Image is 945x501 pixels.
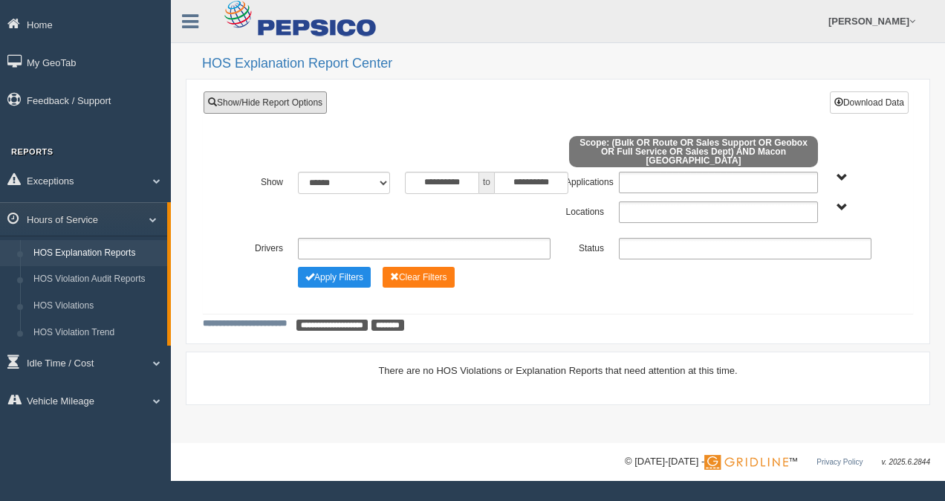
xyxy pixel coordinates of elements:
img: Gridline [704,455,788,470]
label: Status [558,238,611,256]
a: HOS Violations [27,293,167,320]
div: © [DATE]-[DATE] - ™ [625,454,930,470]
a: Privacy Policy [816,458,863,466]
a: HOS Violation Trend [27,320,167,346]
a: HOS Explanation Reports [27,240,167,267]
div: There are no HOS Violations or Explanation Reports that need attention at this time. [203,363,913,378]
a: Show/Hide Report Options [204,91,327,114]
span: Scope: (Bulk OR Route OR Sales Support OR Geobox OR Full Service OR Sales Dept) AND Macon [GEOGRA... [569,136,818,167]
button: Download Data [830,91,909,114]
label: Show [237,172,290,190]
span: to [479,172,494,194]
h2: HOS Explanation Report Center [202,56,930,71]
button: Change Filter Options [383,267,455,288]
button: Change Filter Options [298,267,371,288]
label: Drivers [237,238,290,256]
label: Applications [558,172,611,190]
label: Locations [558,201,611,219]
span: v. 2025.6.2844 [882,458,930,466]
a: HOS Violation Audit Reports [27,266,167,293]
